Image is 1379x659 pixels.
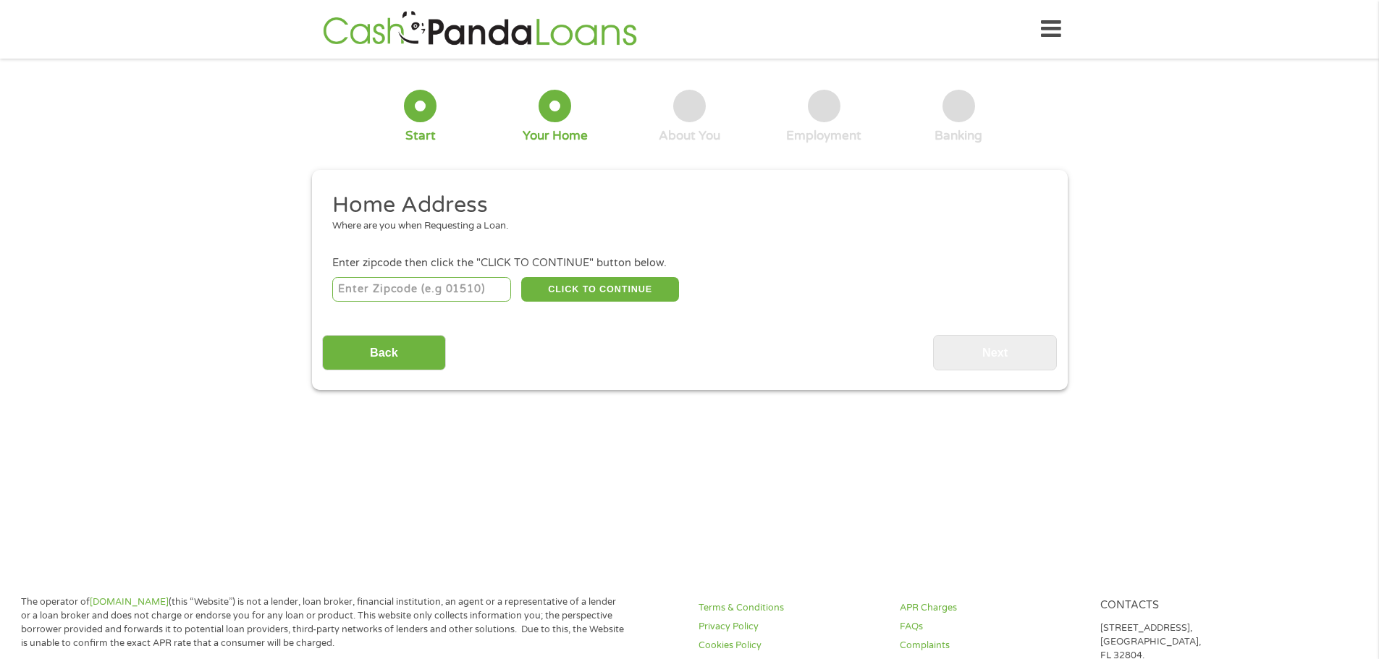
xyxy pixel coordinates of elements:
p: The operator of (this “Website”) is not a lender, loan broker, financial institution, an agent or... [21,595,625,650]
a: Complaints [900,639,1084,652]
div: Banking [935,128,982,144]
a: [DOMAIN_NAME] [90,596,169,608]
div: Employment [786,128,861,144]
input: Next [933,335,1057,370]
a: Terms & Conditions [699,601,882,615]
a: Cookies Policy [699,639,882,652]
div: Enter zipcode then click the "CLICK TO CONTINUE" button below. [332,255,1046,271]
h2: Home Address [332,191,1036,220]
input: Back [322,335,446,370]
div: Start [405,128,436,144]
input: Enter Zipcode (e.g 01510) [332,277,511,302]
a: APR Charges [900,601,1084,615]
div: About You [659,128,720,144]
a: FAQs [900,620,1084,634]
a: Privacy Policy [699,620,882,634]
h4: Contacts [1100,599,1284,613]
img: GetLoanNow Logo [319,9,641,50]
div: Where are you when Requesting a Loan. [332,219,1036,234]
div: Your Home [523,128,588,144]
button: CLICK TO CONTINUE [521,277,679,302]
